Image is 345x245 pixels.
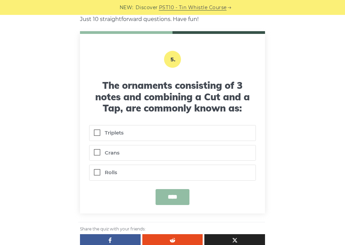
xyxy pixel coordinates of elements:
[80,226,146,232] span: Share the quiz with your friends:
[136,4,158,12] span: Discover
[89,165,256,180] label: Rolls
[120,4,134,12] span: NEW:
[164,51,181,68] p: 5.
[89,145,256,161] label: Crans
[89,125,256,141] label: Triplets
[89,80,256,114] h3: The ornaments consisting of 3 notes and combining a Cut and a Tap, are commonly known as:
[159,4,227,12] a: PST10 - Tin Whistle Course
[80,31,172,34] span: /10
